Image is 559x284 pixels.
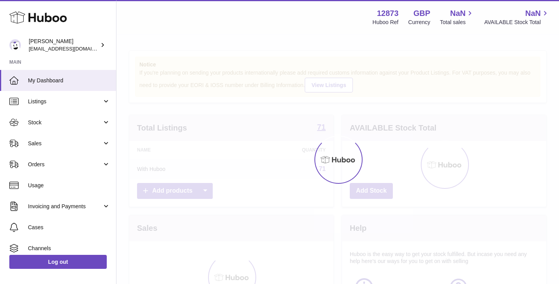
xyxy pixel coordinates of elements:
span: Channels [28,245,110,252]
span: Usage [28,182,110,189]
span: My Dashboard [28,77,110,84]
div: Currency [408,19,431,26]
span: Cases [28,224,110,231]
img: tikhon.oleinikov@sleepandglow.com [9,39,21,51]
span: Orders [28,161,102,168]
strong: GBP [413,8,430,19]
strong: 12873 [377,8,399,19]
span: Listings [28,98,102,105]
a: NaN AVAILABLE Stock Total [484,8,550,26]
div: Huboo Ref [373,19,399,26]
span: Total sales [440,19,474,26]
span: AVAILABLE Stock Total [484,19,550,26]
a: Log out [9,255,107,269]
span: Stock [28,119,102,126]
div: [PERSON_NAME] [29,38,99,52]
span: NaN [450,8,465,19]
a: NaN Total sales [440,8,474,26]
span: [EMAIL_ADDRESS][DOMAIN_NAME] [29,45,114,52]
span: Invoicing and Payments [28,203,102,210]
span: NaN [525,8,541,19]
span: Sales [28,140,102,147]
